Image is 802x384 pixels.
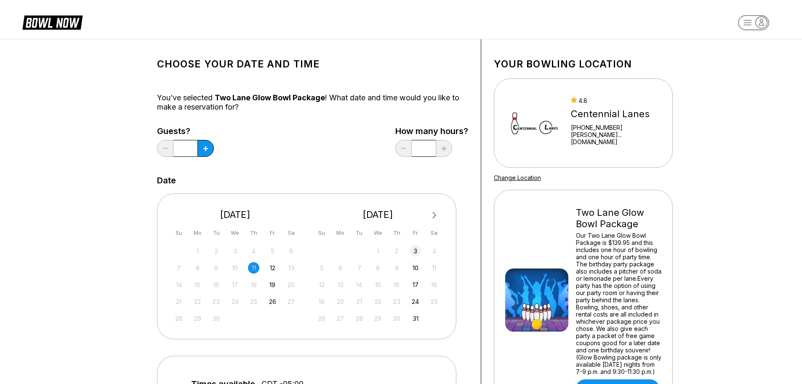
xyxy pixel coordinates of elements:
[157,58,468,70] h1: Choose your Date and time
[172,244,298,324] div: month 2025-09
[248,262,259,274] div: Not available Thursday, September 11th, 2025
[313,209,443,220] div: [DATE]
[354,279,365,290] div: Not available Tuesday, October 14th, 2025
[335,262,346,274] div: Not available Monday, October 6th, 2025
[173,296,184,307] div: Not available Sunday, September 21st, 2025
[335,227,346,239] div: Mo
[372,262,384,274] div: Not available Wednesday, October 8th, 2025
[173,262,184,274] div: Not available Sunday, September 7th, 2025
[335,296,346,307] div: Not available Monday, October 20th, 2025
[157,93,468,112] div: You’ve selected ! What date and time would you like to make a reservation for?
[210,227,222,239] div: Tu
[571,124,661,131] div: [PHONE_NUMBER]
[571,97,661,104] div: 4.8
[391,262,402,274] div: Not available Thursday, October 9th, 2025
[391,245,402,257] div: Not available Thursday, October 2nd, 2025
[316,279,328,290] div: Not available Sunday, October 12th, 2025
[316,227,328,239] div: Su
[192,296,203,307] div: Not available Monday, September 22nd, 2025
[354,262,365,274] div: Not available Tuesday, October 7th, 2025
[576,232,661,375] div: Our Two Lane Glow Bowl Package is $139.95 and this includes one hour of bowling and one hour of p...
[210,279,222,290] div: Not available Tuesday, September 16th, 2025
[494,174,541,181] a: Change Location
[267,245,278,257] div: Not available Friday, September 5th, 2025
[157,176,176,185] label: Date
[316,262,328,274] div: Not available Sunday, October 5th, 2025
[210,313,222,324] div: Not available Tuesday, September 30th, 2025
[248,227,259,239] div: Th
[494,58,673,70] h1: Your bowling location
[192,313,203,324] div: Not available Monday, September 29th, 2025
[576,207,661,230] div: Two Lane Glow Bowl Package
[429,279,440,290] div: Not available Saturday, October 18th, 2025
[354,227,365,239] div: Tu
[285,245,297,257] div: Not available Saturday, September 6th, 2025
[571,131,661,145] a: [PERSON_NAME]...[DOMAIN_NAME]
[410,296,421,307] div: Choose Friday, October 24th, 2025
[157,126,214,136] label: Guests?
[391,313,402,324] div: Not available Thursday, October 30th, 2025
[229,262,241,274] div: Not available Wednesday, September 10th, 2025
[173,313,184,324] div: Not available Sunday, September 28th, 2025
[391,279,402,290] div: Not available Thursday, October 16th, 2025
[372,279,384,290] div: Not available Wednesday, October 15th, 2025
[192,245,203,257] div: Not available Monday, September 1st, 2025
[429,245,440,257] div: Not available Saturday, October 4th, 2025
[285,227,297,239] div: Sa
[429,296,440,307] div: Not available Saturday, October 25th, 2025
[316,296,328,307] div: Not available Sunday, October 19th, 2025
[170,209,301,220] div: [DATE]
[210,296,222,307] div: Not available Tuesday, September 23rd, 2025
[335,313,346,324] div: Not available Monday, October 27th, 2025
[192,279,203,290] div: Not available Monday, September 15th, 2025
[410,245,421,257] div: Choose Friday, October 3rd, 2025
[285,279,297,290] div: Not available Saturday, September 20th, 2025
[267,296,278,307] div: Choose Friday, September 26th, 2025
[429,227,440,239] div: Sa
[372,296,384,307] div: Not available Wednesday, October 22nd, 2025
[354,296,365,307] div: Not available Tuesday, October 21st, 2025
[248,279,259,290] div: Not available Thursday, September 18th, 2025
[316,313,328,324] div: Not available Sunday, October 26th, 2025
[505,269,568,332] img: Two Lane Glow Bowl Package
[505,91,564,155] img: Centennial Lanes
[192,262,203,274] div: Not available Monday, September 8th, 2025
[395,126,468,136] label: How many hours?
[285,296,297,307] div: Not available Saturday, September 27th, 2025
[173,227,184,239] div: Su
[229,245,241,257] div: Not available Wednesday, September 3rd, 2025
[429,262,440,274] div: Not available Saturday, October 11th, 2025
[354,313,365,324] div: Not available Tuesday, October 28th, 2025
[229,279,241,290] div: Not available Wednesday, September 17th, 2025
[372,245,384,257] div: Not available Wednesday, October 1st, 2025
[215,93,325,102] span: Two Lane Glow Bowl Package
[210,262,222,274] div: Not available Tuesday, September 9th, 2025
[410,227,421,239] div: Fr
[372,227,384,239] div: We
[335,279,346,290] div: Not available Monday, October 13th, 2025
[410,313,421,324] div: Choose Friday, October 31st, 2025
[410,262,421,274] div: Choose Friday, October 10th, 2025
[267,227,278,239] div: Fr
[315,244,441,324] div: month 2025-10
[229,296,241,307] div: Not available Wednesday, September 24th, 2025
[285,262,297,274] div: Not available Saturday, September 13th, 2025
[229,227,241,239] div: We
[192,227,203,239] div: Mo
[248,296,259,307] div: Not available Thursday, September 25th, 2025
[248,245,259,257] div: Not available Thursday, September 4th, 2025
[267,279,278,290] div: Choose Friday, September 19th, 2025
[571,108,661,120] div: Centennial Lanes
[173,279,184,290] div: Not available Sunday, September 14th, 2025
[267,262,278,274] div: Choose Friday, September 12th, 2025
[391,227,402,239] div: Th
[372,313,384,324] div: Not available Wednesday, October 29th, 2025
[410,279,421,290] div: Choose Friday, October 17th, 2025
[428,209,441,222] button: Next Month
[391,296,402,307] div: Not available Thursday, October 23rd, 2025
[210,245,222,257] div: Not available Tuesday, September 2nd, 2025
